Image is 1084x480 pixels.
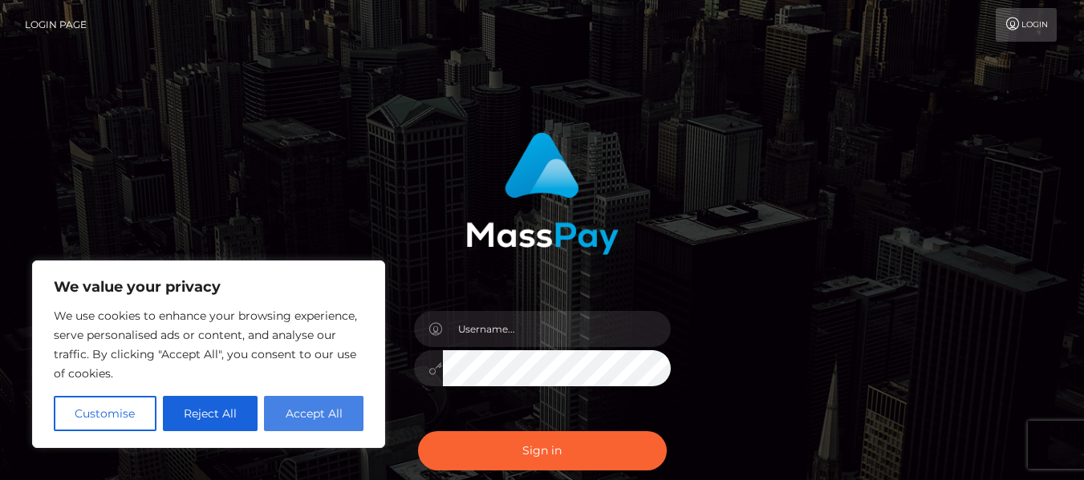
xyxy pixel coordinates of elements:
[54,277,363,296] p: We value your privacy
[443,311,671,347] input: Username...
[163,396,258,431] button: Reject All
[264,396,363,431] button: Accept All
[25,8,87,42] a: Login Page
[418,431,667,470] button: Sign in
[54,306,363,383] p: We use cookies to enhance your browsing experience, serve personalised ads or content, and analys...
[54,396,156,431] button: Customise
[32,260,385,448] div: We value your privacy
[466,132,619,255] img: MassPay Login
[996,8,1057,42] a: Login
